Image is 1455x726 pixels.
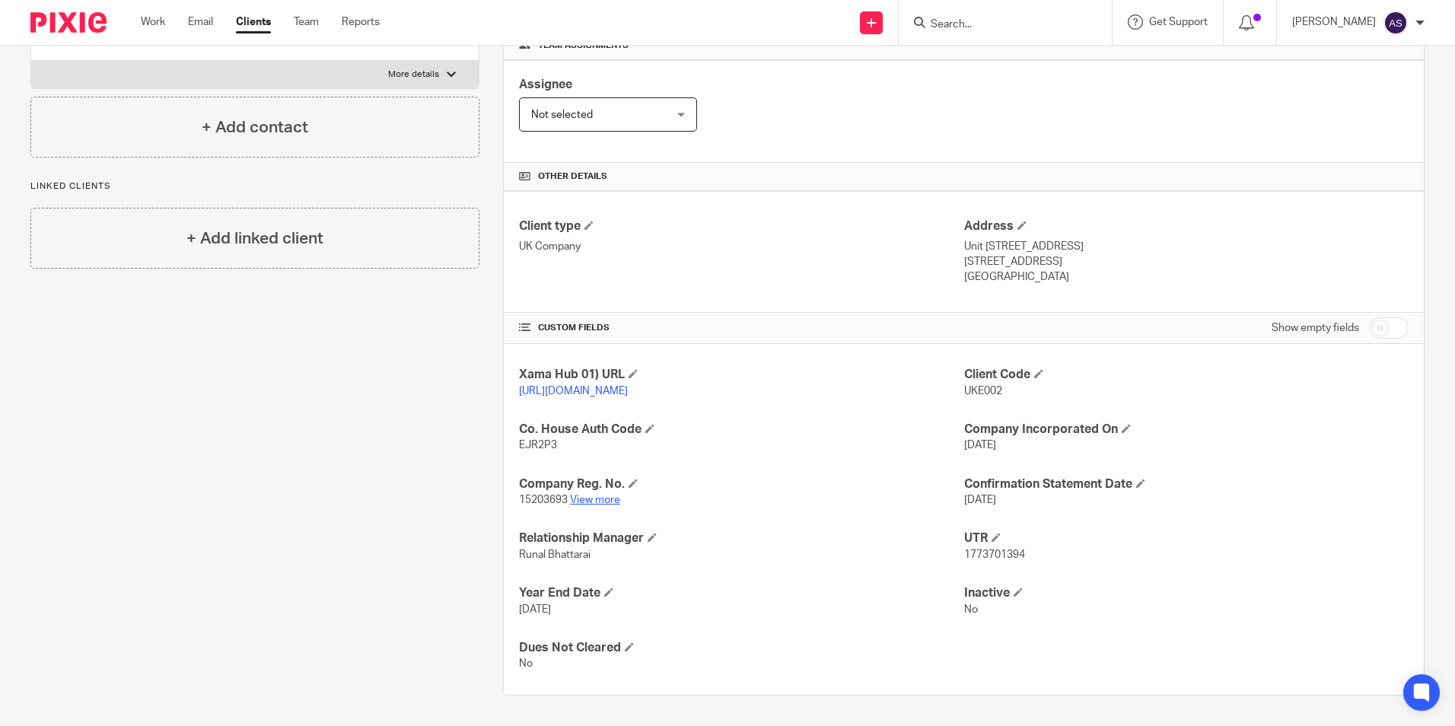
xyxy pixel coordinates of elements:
[519,440,557,451] span: EJR2P3
[30,180,479,193] p: Linked clients
[964,530,1409,546] h4: UTR
[929,18,1066,32] input: Search
[1149,17,1208,27] span: Get Support
[964,549,1025,560] span: 1773701394
[1272,320,1359,336] label: Show empty fields
[294,14,319,30] a: Team
[964,440,996,451] span: [DATE]
[519,585,963,601] h4: Year End Date
[964,269,1409,285] p: [GEOGRAPHIC_DATA]
[964,422,1409,438] h4: Company Incorporated On
[538,170,607,183] span: Other details
[964,604,978,615] span: No
[342,14,380,30] a: Reports
[202,116,308,139] h4: + Add contact
[519,549,591,560] span: Runal Bhattarai
[519,367,963,383] h4: Xama Hub 01) URL
[188,14,213,30] a: Email
[519,530,963,546] h4: Relationship Manager
[570,495,620,505] a: View more
[519,640,963,656] h4: Dues Not Cleared
[30,12,107,33] img: Pixie
[519,658,533,669] span: No
[964,367,1409,383] h4: Client Code
[964,218,1409,234] h4: Address
[519,386,628,396] a: [URL][DOMAIN_NAME]
[186,227,323,250] h4: + Add linked client
[519,604,551,615] span: [DATE]
[388,68,439,81] p: More details
[519,476,963,492] h4: Company Reg. No.
[519,218,963,234] h4: Client type
[1383,11,1408,35] img: svg%3E
[964,495,996,505] span: [DATE]
[964,476,1409,492] h4: Confirmation Statement Date
[519,322,963,334] h4: CUSTOM FIELDS
[519,239,963,254] p: UK Company
[964,585,1409,601] h4: Inactive
[519,78,572,91] span: Assignee
[531,110,593,120] span: Not selected
[964,386,1002,396] span: UKE002
[519,422,963,438] h4: Co. House Auth Code
[964,239,1409,254] p: Unit [STREET_ADDRESS]
[236,14,271,30] a: Clients
[964,254,1409,269] p: [STREET_ADDRESS]
[1292,14,1376,30] p: [PERSON_NAME]
[141,14,165,30] a: Work
[519,495,568,505] span: 15203693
